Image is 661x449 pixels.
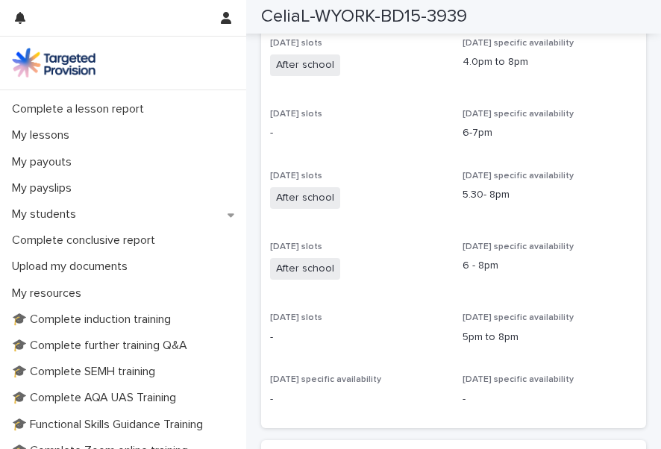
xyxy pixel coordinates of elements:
span: After school [270,258,340,280]
span: [DATE] slots [270,172,322,180]
p: Complete conclusive report [6,233,167,248]
img: M5nRWzHhSzIhMunXDL62 [12,48,95,78]
p: 6-7pm [463,125,637,141]
p: Complete a lesson report [6,102,156,116]
p: - [270,125,445,141]
span: [DATE] slots [270,242,322,251]
span: [DATE] specific availability [270,375,381,384]
p: - [270,330,445,345]
span: [DATE] specific availability [463,39,574,48]
p: 🎓 Complete SEMH training [6,365,167,379]
p: Upload my documents [6,260,140,274]
span: [DATE] slots [270,110,322,119]
p: My payouts [6,155,84,169]
p: 5.30- 8pm [463,187,637,203]
span: [DATE] specific availability [463,313,574,322]
h2: CeliaL-WYORK-BD15-3939 [261,6,467,28]
p: My students [6,207,88,222]
span: [DATE] specific availability [463,242,574,251]
p: My resources [6,286,93,301]
p: 6 - 8pm [463,258,637,274]
span: [DATE] specific availability [463,110,574,119]
span: [DATE] slots [270,313,322,322]
span: [DATE] specific availability [463,172,574,180]
p: My payslips [6,181,84,195]
p: 🎓 Complete further training Q&A [6,339,199,353]
p: 🎓 Complete AQA UAS Training [6,391,188,405]
p: 5pm to 8pm [463,330,637,345]
span: After school [270,187,340,209]
p: - [463,392,637,407]
p: 🎓 Complete induction training [6,313,183,327]
p: My lessons [6,128,81,142]
span: After school [270,54,340,76]
span: [DATE] specific availability [463,375,574,384]
span: [DATE] slots [270,39,322,48]
p: 4.0pm to 8pm [463,54,637,70]
p: - [270,392,445,407]
p: 🎓 Functional Skills Guidance Training [6,418,215,432]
